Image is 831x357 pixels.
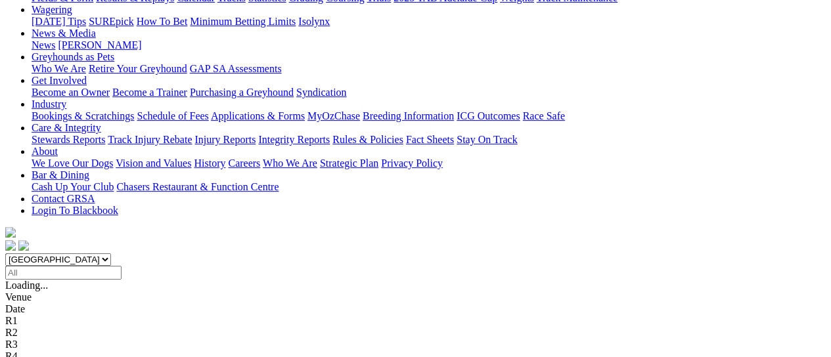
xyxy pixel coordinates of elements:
[32,181,114,192] a: Cash Up Your Club
[5,280,48,291] span: Loading...
[32,87,826,98] div: Get Involved
[32,110,826,122] div: Industry
[32,28,96,39] a: News & Media
[32,87,110,98] a: Become an Owner
[32,157,826,169] div: About
[457,134,517,145] a: Stay On Track
[5,315,826,327] div: R1
[332,134,403,145] a: Rules & Policies
[32,63,86,74] a: Who We Are
[137,16,188,27] a: How To Bet
[296,87,346,98] a: Syndication
[116,157,191,169] a: Vision and Values
[32,193,95,204] a: Contact GRSA
[194,157,225,169] a: History
[190,87,294,98] a: Purchasing a Greyhound
[32,134,105,145] a: Stewards Reports
[522,110,564,121] a: Race Safe
[32,205,118,216] a: Login To Blackbook
[116,181,279,192] a: Chasers Restaurant & Function Centre
[457,110,520,121] a: ICG Outcomes
[32,16,826,28] div: Wagering
[190,16,296,27] a: Minimum Betting Limits
[32,39,826,51] div: News & Media
[32,157,113,169] a: We Love Our Dogs
[5,266,122,280] input: Select date
[258,134,330,145] a: Integrity Reports
[32,110,134,121] a: Bookings & Scratchings
[5,327,826,339] div: R2
[363,110,454,121] a: Breeding Information
[381,157,443,169] a: Privacy Policy
[32,98,66,110] a: Industry
[32,181,826,193] div: Bar & Dining
[32,51,114,62] a: Greyhounds as Pets
[32,122,101,133] a: Care & Integrity
[190,63,282,74] a: GAP SA Assessments
[5,291,826,303] div: Venue
[18,240,29,251] img: twitter.svg
[32,146,58,157] a: About
[5,240,16,251] img: facebook.svg
[32,63,826,75] div: Greyhounds as Pets
[32,169,89,180] a: Bar & Dining
[5,339,826,350] div: R3
[89,63,187,74] a: Retire Your Greyhound
[406,134,454,145] a: Fact Sheets
[5,303,826,315] div: Date
[32,134,826,146] div: Care & Integrity
[298,16,330,27] a: Isolynx
[112,87,187,98] a: Become a Trainer
[32,39,55,51] a: News
[320,157,378,169] a: Strategic Plan
[228,157,260,169] a: Careers
[307,110,360,121] a: MyOzChase
[89,16,133,27] a: SUREpick
[211,110,305,121] a: Applications & Forms
[32,4,72,15] a: Wagering
[263,157,317,169] a: Who We Are
[108,134,192,145] a: Track Injury Rebate
[5,227,16,238] img: logo-grsa-white.png
[137,110,208,121] a: Schedule of Fees
[32,75,87,86] a: Get Involved
[58,39,141,51] a: [PERSON_NAME]
[194,134,256,145] a: Injury Reports
[32,16,86,27] a: [DATE] Tips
